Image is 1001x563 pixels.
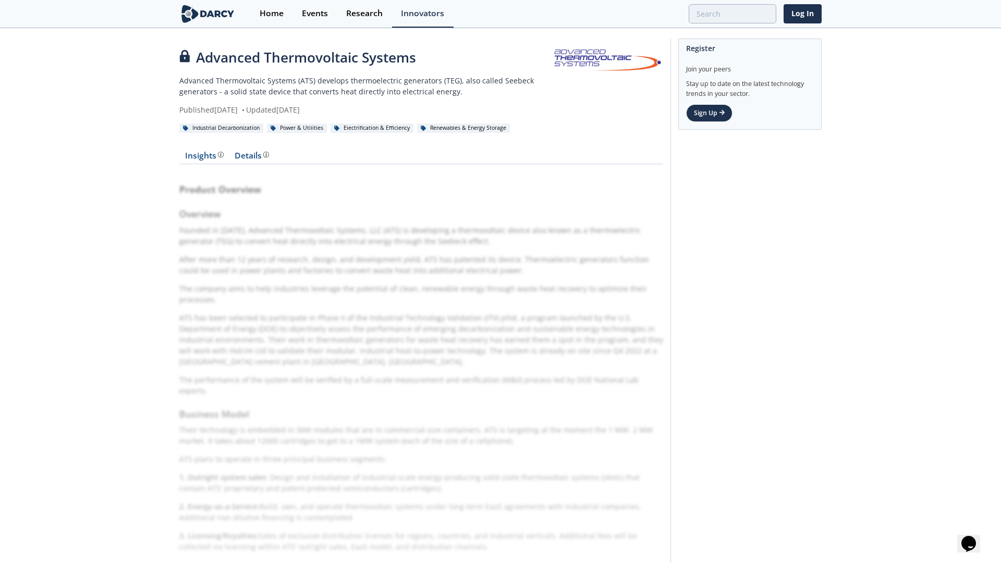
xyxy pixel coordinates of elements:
div: Events [302,9,328,18]
iframe: chat widget [957,521,991,553]
div: Power & Utilities [267,124,327,133]
a: Insights [179,152,229,164]
div: Join your peers [686,57,814,74]
a: Sign Up [686,104,733,122]
div: Stay up to date on the latest technology trends in your sector. [686,74,814,99]
img: information.svg [218,152,224,157]
div: Research [346,9,383,18]
div: Published [DATE] Updated [DATE] [179,104,552,115]
input: Advanced Search [689,4,776,23]
div: Home [260,9,284,18]
div: Renewables & Energy Storage [417,124,510,133]
a: Details [229,152,274,164]
div: Register [686,39,814,57]
div: Industrial Decarbonization [179,124,263,133]
img: logo-wide.svg [179,5,236,23]
img: information.svg [263,152,269,157]
div: Insights [185,152,224,160]
a: Log In [784,4,822,23]
div: Innovators [401,9,444,18]
div: Advanced Thermovoltaic Systems [179,47,552,68]
span: • [240,105,246,115]
p: Advanced Thermovoltaic Systems (ATS) develops thermoelectric generators (TEG), also called Seebec... [179,75,552,97]
div: Details [235,152,269,160]
div: Electrification & Efficiency [331,124,413,133]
